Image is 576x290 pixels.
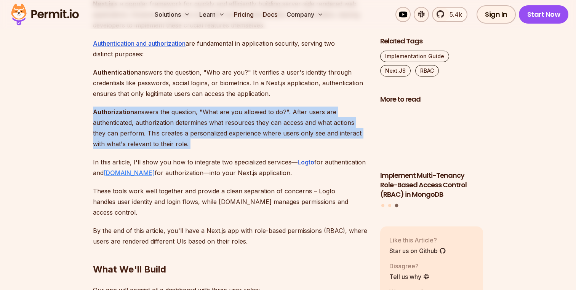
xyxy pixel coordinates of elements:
p: are fundamental in application security, serving two distinct purposes: [93,38,368,59]
button: Go to slide 1 [381,204,384,207]
button: Company [283,7,326,22]
p: Disagree? [389,261,430,271]
p: answers the question, "What are you allowed to do?". After users are authenticated, authorization... [93,107,368,149]
h2: Related Tags [380,37,483,46]
img: Permit logo [8,2,82,27]
button: Go to slide 3 [395,204,398,207]
a: RBAC [415,65,439,76]
a: [DOMAIN_NAME] [104,169,155,177]
button: Solutions [152,7,193,22]
span: 5.4k [445,10,462,19]
p: These tools work well together and provide a clean separation of concerns – Logto handles user id... [93,186,368,218]
strong: Authentication [93,69,138,76]
a: Docs [260,7,280,22]
a: Authentication and authorization [93,40,186,47]
a: Pricing [231,7,257,22]
a: Star us on Github [389,246,446,255]
a: Next.JS [380,65,411,76]
h2: More to read [380,95,483,104]
a: Tell us why [389,272,430,281]
h2: What We'll Build [93,233,368,276]
strong: Authorization [93,108,134,116]
button: Go to slide 2 [388,204,391,207]
a: Start Now [519,5,569,24]
a: Implement Multi-Tenancy Role-Based Access Control (RBAC) in MongoDBImplement Multi-Tenancy Role-B... [380,109,483,199]
a: 5.4k [432,7,467,22]
p: In this article, I'll show you how to integrate two specialized services— for authentication and ... [93,157,368,178]
div: Posts [380,109,483,209]
p: answers the question, "Who are you?" It verifies a user's identity through credentials like passw... [93,67,368,99]
a: Sign In [477,5,516,24]
a: Logto [298,158,314,166]
p: By the end of this article, you'll have a Next.js app with role-based permissions (RBAC), where u... [93,225,368,247]
li: 3 of 3 [380,109,483,199]
img: Implement Multi-Tenancy Role-Based Access Control (RBAC) in MongoDB [380,109,483,167]
p: Like this Article? [389,236,446,245]
button: Learn [196,7,228,22]
a: Implementation Guide [380,51,449,62]
h3: Implement Multi-Tenancy Role-Based Access Control (RBAC) in MongoDB [380,171,483,199]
